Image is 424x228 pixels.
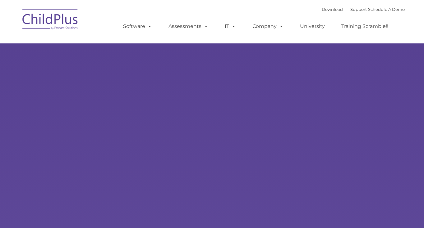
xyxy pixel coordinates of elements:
font: | [322,7,405,12]
a: Download [322,7,343,12]
a: Assessments [162,20,214,33]
a: University [294,20,331,33]
a: Support [350,7,367,12]
a: Software [117,20,158,33]
a: Schedule A Demo [368,7,405,12]
a: Training Scramble!! [335,20,394,33]
a: IT [219,20,242,33]
a: Company [246,20,290,33]
img: ChildPlus by Procare Solutions [19,5,81,36]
